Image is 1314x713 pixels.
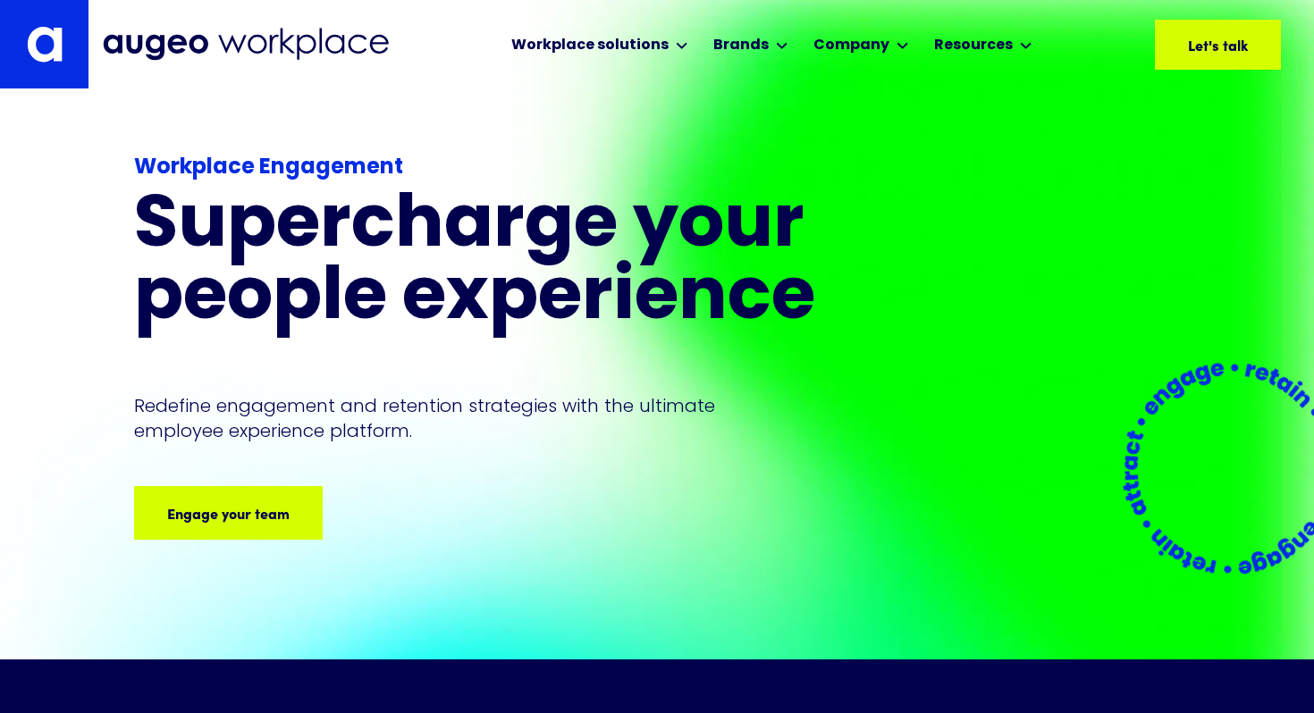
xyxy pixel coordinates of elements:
[713,35,769,56] div: Brands
[813,35,889,56] div: Company
[934,35,1013,56] div: Resources
[511,35,669,56] div: Workplace solutions
[134,191,906,336] h1: Supercharge your people experience
[27,26,63,63] img: Augeo's "a" monogram decorative logo in white.
[134,152,906,184] div: Workplace Engagement
[1155,20,1281,70] a: Let's talk
[134,486,323,540] a: Engage your team
[134,393,749,443] p: Redefine engagement and retention strategies with the ultimate employee experience platform.
[103,28,389,61] img: Augeo Workplace business unit full logo in mignight blue.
